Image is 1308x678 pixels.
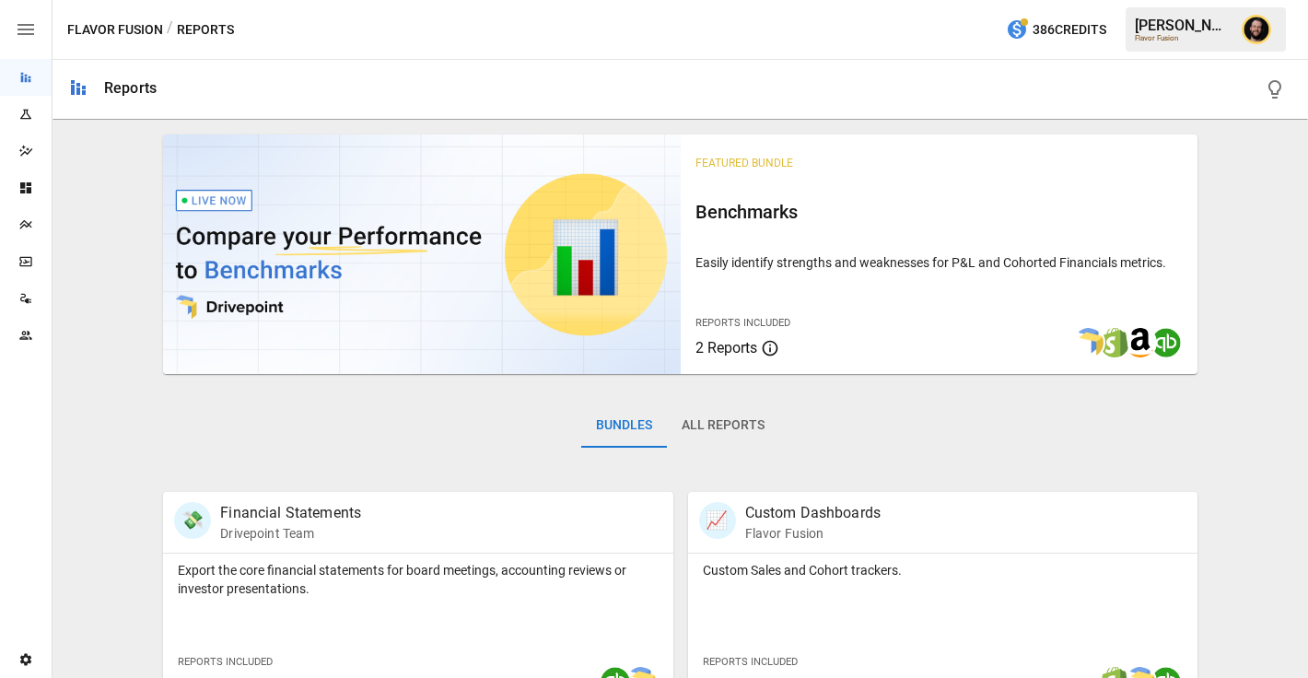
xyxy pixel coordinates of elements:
[1033,18,1106,41] span: 386 Credits
[174,502,211,539] div: 💸
[178,656,273,668] span: Reports Included
[695,197,1183,227] h6: Benchmarks
[695,253,1183,272] p: Easily identify strengths and weaknesses for P&L and Cohorted Financials metrics.
[1135,34,1231,42] div: Flavor Fusion
[699,502,736,539] div: 📈
[667,403,779,448] button: All Reports
[695,157,793,169] span: Featured Bundle
[1074,328,1104,357] img: smart model
[1151,328,1181,357] img: quickbooks
[745,524,882,543] p: Flavor Fusion
[999,13,1114,47] button: 386Credits
[703,561,1183,579] p: Custom Sales and Cohort trackers.
[581,403,667,448] button: Bundles
[695,317,790,329] span: Reports Included
[703,656,798,668] span: Reports Included
[104,79,157,97] div: Reports
[67,18,163,41] button: Flavor Fusion
[1100,328,1129,357] img: shopify
[745,502,882,524] p: Custom Dashboards
[1126,328,1155,357] img: amazon
[220,524,361,543] p: Drivepoint Team
[163,134,680,374] img: video thumbnail
[1231,4,1282,55] button: Ciaran Nugent
[1135,17,1231,34] div: [PERSON_NAME]
[178,561,658,598] p: Export the core financial statements for board meetings, accounting reviews or investor presentat...
[220,502,361,524] p: Financial Statements
[167,18,173,41] div: /
[695,339,757,357] span: 2 Reports
[1242,15,1271,44] img: Ciaran Nugent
